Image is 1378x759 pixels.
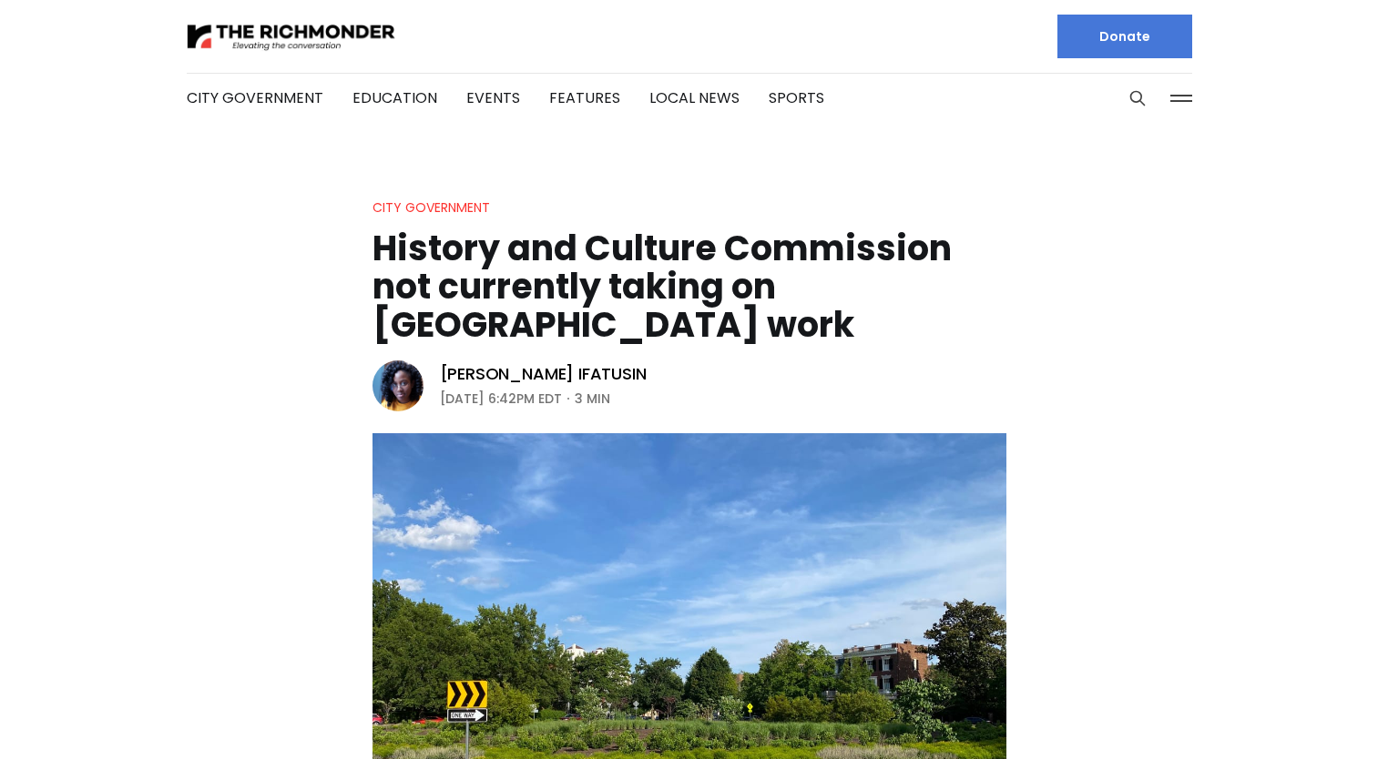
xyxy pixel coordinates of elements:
[649,87,740,108] a: Local News
[1057,15,1192,58] a: Donate
[575,388,610,410] span: 3 min
[1124,85,1151,112] button: Search this site
[466,87,520,108] a: Events
[373,360,424,411] img: Victoria A. Ifatusin
[187,87,323,108] a: City Government
[373,198,490,217] a: City Government
[373,229,1006,344] h1: History and Culture Commission not currently taking on [GEOGRAPHIC_DATA] work
[187,21,396,53] img: The Richmonder
[1224,670,1378,759] iframe: portal-trigger
[440,388,562,410] time: [DATE] 6:42PM EDT
[352,87,437,108] a: Education
[549,87,620,108] a: Features
[769,87,824,108] a: Sports
[440,363,647,385] a: [PERSON_NAME] Ifatusin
